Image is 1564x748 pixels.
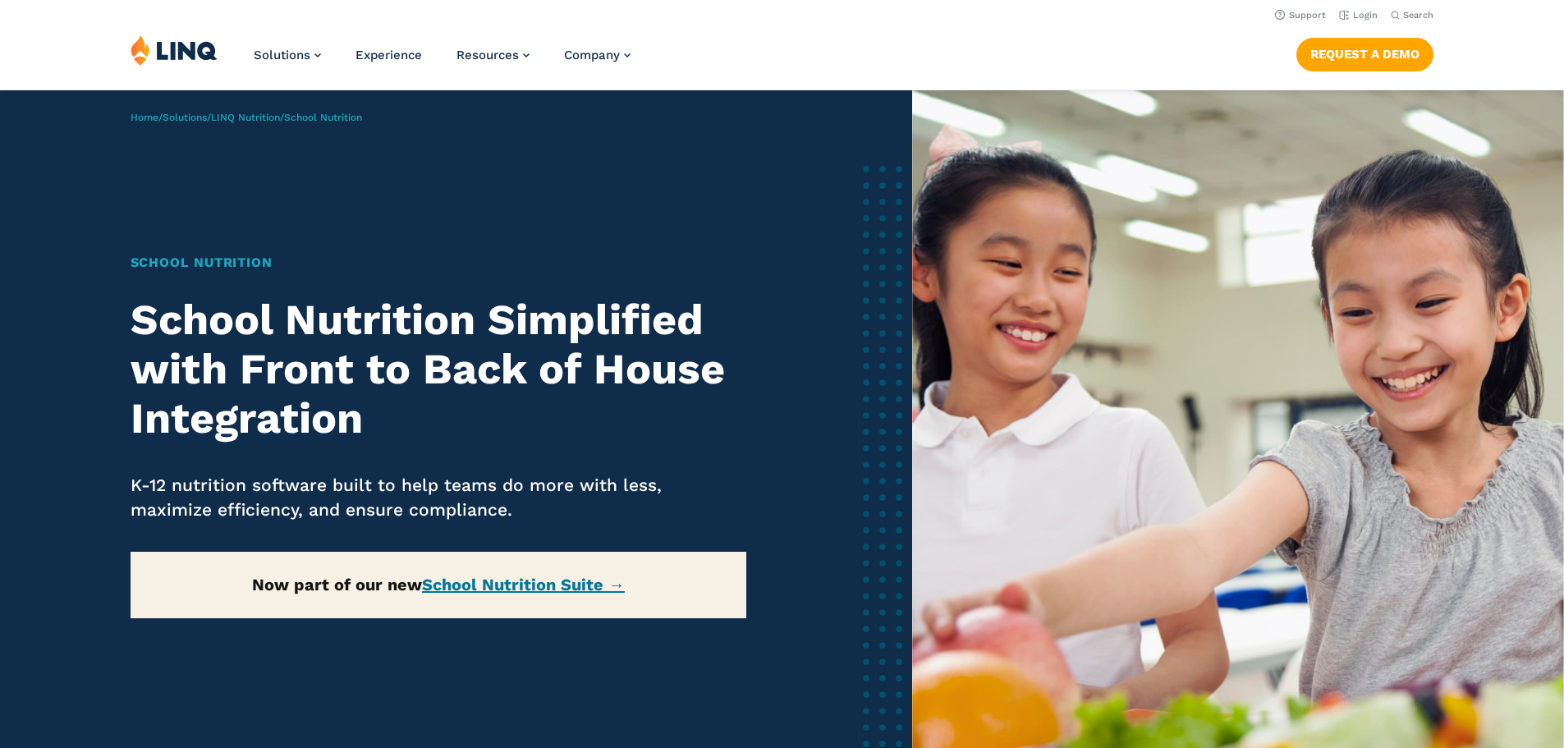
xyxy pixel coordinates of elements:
[422,575,625,594] a: School Nutrition Suite →
[456,48,519,62] span: Resources
[131,34,218,66] img: LINQ | K‑12 Software
[355,48,422,62] a: Experience
[284,112,362,123] span: School Nutrition
[131,253,747,273] h1: School Nutrition
[131,112,362,123] span: / / /
[131,473,747,522] p: K-12 nutrition software built to help teams do more with less, maximize efficiency, and ensure co...
[564,48,620,62] span: Company
[1403,10,1433,21] span: Search
[131,296,747,443] h2: School Nutrition Simplified with Front to Back of House Integration
[1296,34,1433,71] nav: Button Navigation
[211,112,280,123] a: LINQ Nutrition
[564,48,631,62] a: Company
[252,575,625,594] strong: Now part of our new
[254,48,310,62] span: Solutions
[254,34,631,89] nav: Primary Navigation
[1391,9,1433,21] button: Open Search Bar
[163,112,207,123] a: Solutions
[1339,10,1378,21] a: Login
[131,112,158,123] a: Home
[456,48,530,62] a: Resources
[254,48,321,62] a: Solutions
[1275,10,1326,21] a: Support
[1296,38,1433,71] a: Request a Demo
